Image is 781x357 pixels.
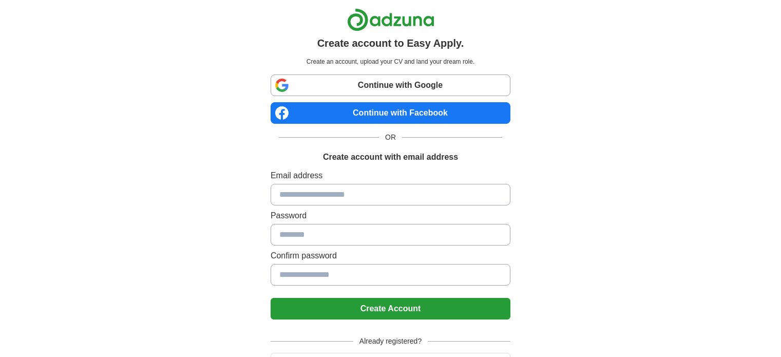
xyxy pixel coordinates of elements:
a: Continue with Facebook [271,102,510,124]
a: Continue with Google [271,74,510,96]
img: Adzuna logo [347,8,434,31]
button: Create Account [271,298,510,320]
p: Create an account, upload your CV and land your dream role. [273,57,508,66]
label: Email address [271,170,510,182]
span: Already registered? [353,336,428,347]
label: Password [271,210,510,222]
h1: Create account to Easy Apply. [317,35,464,51]
label: Confirm password [271,250,510,262]
h1: Create account with email address [323,151,458,163]
span: OR [379,132,402,143]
